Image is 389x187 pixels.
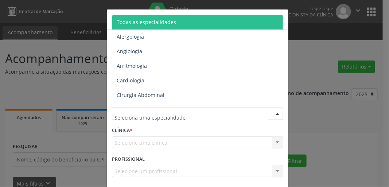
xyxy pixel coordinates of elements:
[117,77,144,84] span: Cardiologia
[117,33,144,40] span: Alergologia
[117,48,142,55] span: Angiologia
[114,110,268,125] input: Seleciona uma especialidade
[112,15,195,24] h5: Relatório de agendamentos
[117,91,164,98] span: Cirurgia Abdominal
[274,9,288,27] button: Close
[117,62,147,69] span: Arritmologia
[117,19,176,26] span: Todas as especialidades
[112,125,132,136] label: CLÍNICA
[117,106,162,113] span: Cirurgia Bariatrica
[112,153,145,165] label: PROFISSIONAL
